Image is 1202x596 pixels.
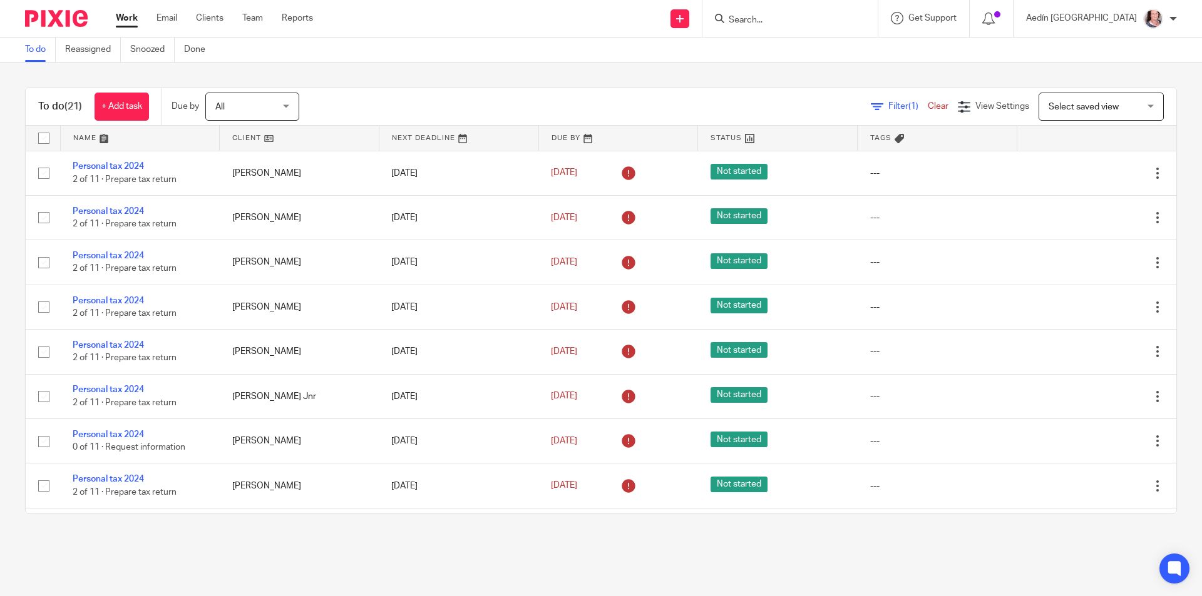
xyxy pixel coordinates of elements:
a: Done [184,38,215,62]
a: Clients [196,12,223,24]
a: Personal tax 2024 [73,251,144,260]
span: 0 of 11 · Request information [73,443,185,452]
div: --- [870,301,1005,313]
span: Tags [870,134,891,141]
span: 2 of 11 · Prepare tax return [73,309,177,318]
span: [DATE] [551,347,577,356]
a: Team [242,12,263,24]
a: Reassigned [65,38,121,62]
td: [PERSON_NAME] [220,463,379,508]
div: --- [870,256,1005,268]
span: [DATE] [551,258,577,266]
span: (1) [908,102,918,111]
td: [DATE] [379,374,538,418]
span: Not started [711,253,768,269]
a: Snoozed [130,38,175,62]
div: --- [870,480,1005,492]
span: [DATE] [551,169,577,178]
span: View Settings [975,102,1029,111]
a: To do [25,38,56,62]
td: [PERSON_NAME] [220,419,379,463]
div: --- [870,435,1005,447]
span: Not started [711,477,768,492]
span: Get Support [908,14,957,23]
span: Not started [711,208,768,224]
span: Not started [711,164,768,179]
td: [DATE] [379,195,538,240]
span: 2 of 11 · Prepare tax return [73,175,177,184]
span: 2 of 11 · Prepare tax return [73,488,177,497]
a: Email [157,12,177,24]
td: [DATE] [379,151,538,195]
div: --- [870,345,1005,358]
span: Not started [711,432,768,447]
a: Personal tax 2024 [73,162,144,171]
div: --- [870,390,1005,403]
td: [DATE] [379,285,538,329]
span: [DATE] [551,303,577,311]
span: Not started [711,342,768,358]
td: [PERSON_NAME] [220,240,379,285]
span: Not started [711,387,768,403]
td: [PERSON_NAME] Jnr [220,374,379,418]
span: 2 of 11 · Prepare tax return [73,398,177,407]
a: Personal tax 2024 [73,296,144,305]
div: --- [870,167,1005,179]
a: Personal tax 2024 [73,385,144,394]
td: [DATE] [379,419,538,463]
p: Due by [172,100,199,113]
span: Filter [888,102,928,111]
a: Personal tax 2024 [73,207,144,216]
a: Clear [928,102,948,111]
img: Pixie [25,10,88,27]
a: Personal tax 2024 [73,430,144,439]
span: [DATE] [551,481,577,490]
span: (21) [64,101,82,111]
span: [DATE] [551,437,577,445]
a: Personal tax 2024 [73,341,144,350]
span: [DATE] [551,392,577,401]
a: + Add task [95,93,149,121]
span: 2 of 11 · Prepare tax return [73,354,177,363]
h1: To do [38,100,82,113]
td: [PERSON_NAME] [220,285,379,329]
td: [PERSON_NAME] [220,330,379,374]
span: Select saved view [1049,103,1119,111]
td: [DATE] [379,508,538,559]
td: [DATE] [379,463,538,508]
span: 2 of 11 · Prepare tax return [73,265,177,273]
input: Search [727,15,840,26]
a: Personal tax 2024 [73,475,144,483]
td: [PERSON_NAME] [220,151,379,195]
td: [DATE] [379,330,538,374]
td: [DATE] [379,240,538,285]
span: All [215,103,225,111]
span: Not started [711,298,768,313]
td: TBay Trading Limited [220,508,379,559]
span: [DATE] [551,213,577,222]
a: Reports [282,12,313,24]
td: [PERSON_NAME] [220,195,379,240]
p: Aedín [GEOGRAPHIC_DATA] [1026,12,1137,24]
span: 2 of 11 · Prepare tax return [73,220,177,228]
a: Work [116,12,138,24]
img: ComerfordFoley-37PS%20-%20Aedin%201.jpg [1143,9,1163,29]
div: --- [870,211,1005,224]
